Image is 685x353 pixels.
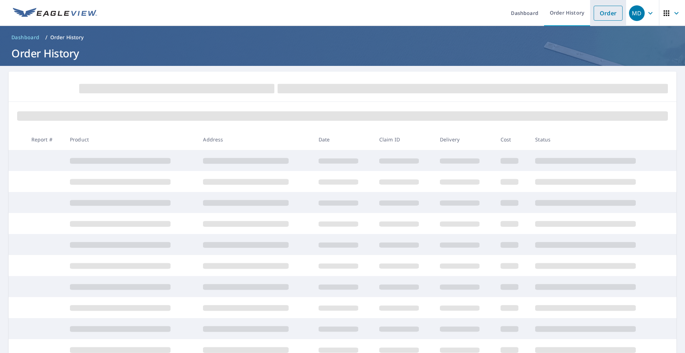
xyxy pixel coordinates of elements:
[13,8,97,19] img: EV Logo
[374,129,434,150] th: Claim ID
[9,46,676,61] h1: Order History
[26,129,64,150] th: Report #
[529,129,663,150] th: Status
[9,32,676,43] nav: breadcrumb
[434,129,495,150] th: Delivery
[594,6,623,21] a: Order
[11,34,40,41] span: Dashboard
[495,129,530,150] th: Cost
[313,129,374,150] th: Date
[629,5,645,21] div: MD
[45,33,47,42] li: /
[50,34,84,41] p: Order History
[197,129,313,150] th: Address
[64,129,197,150] th: Product
[9,32,42,43] a: Dashboard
